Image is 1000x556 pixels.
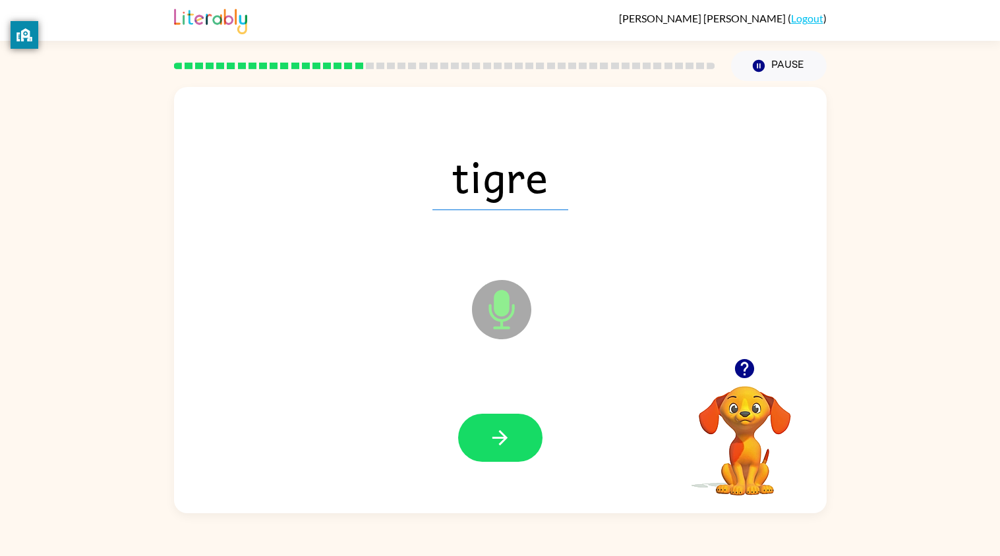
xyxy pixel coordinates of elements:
span: tigre [432,142,568,210]
video: Your browser must support playing .mp4 files to use Literably. Please try using another browser. [679,366,811,497]
span: [PERSON_NAME] [PERSON_NAME] [619,12,788,24]
button: Pause [731,51,827,81]
a: Logout [791,12,823,24]
img: Literably [174,5,247,34]
button: privacy banner [11,21,38,49]
div: ( ) [619,12,827,24]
